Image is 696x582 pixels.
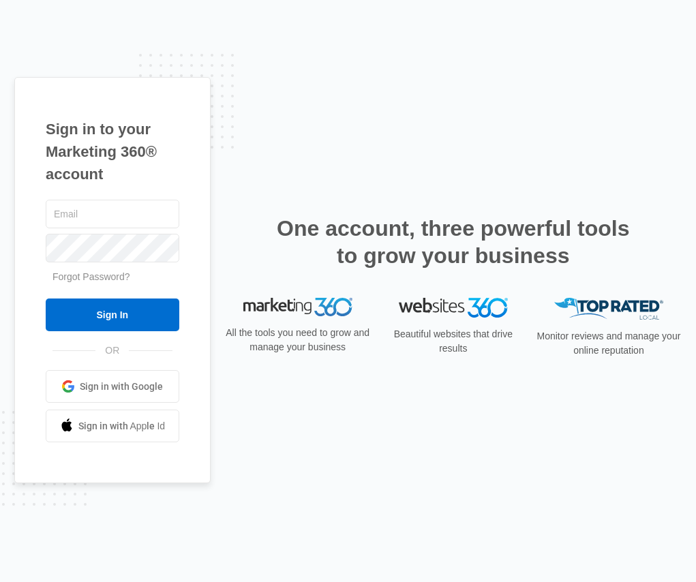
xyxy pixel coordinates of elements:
input: Email [46,200,179,228]
p: Beautiful websites that drive results [380,327,526,356]
a: Forgot Password? [52,271,130,282]
h1: Sign in to your Marketing 360® account [46,118,179,185]
span: OR [95,343,129,358]
a: Sign in with Google [46,370,179,403]
p: Monitor reviews and manage your online reputation [536,329,682,358]
span: Sign in with Apple Id [78,419,166,433]
h2: One account, three powerful tools to grow your business [273,215,634,269]
img: Marketing 360 [243,298,352,317]
img: Websites 360 [399,298,508,318]
a: Sign in with Apple Id [46,410,179,442]
p: All the tools you need to grow and manage your business [225,326,371,354]
span: Sign in with Google [80,380,163,394]
img: Top Rated Local [554,298,663,320]
input: Sign In [46,298,179,331]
